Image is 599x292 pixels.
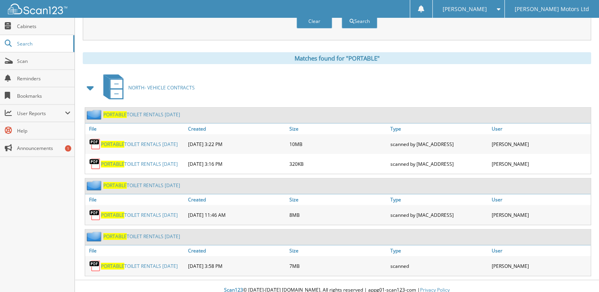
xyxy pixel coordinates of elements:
a: PORTABLETOILET RENTALS [DATE] [103,182,180,189]
a: Type [388,194,489,205]
span: [PERSON_NAME] Motors Ltd [515,7,589,11]
img: PDF.png [89,209,101,221]
div: [DATE] 11:46 AM [186,207,287,223]
a: Type [388,123,489,134]
a: PORTABLETOILET RENTALS [DATE] [103,111,180,118]
div: scanned [388,258,489,274]
span: [PERSON_NAME] [443,7,487,11]
span: PORTABLE [101,161,124,167]
img: scan123-logo-white.svg [8,4,67,14]
span: User Reports [17,110,65,117]
a: Created [186,245,287,256]
iframe: Chat Widget [559,254,599,292]
img: PDF.png [89,260,101,272]
a: PORTABLETOILET RENTALS [DATE] [101,141,178,148]
div: scanned by [MAC_ADDRESS] [388,156,489,172]
span: PORTABLE [103,233,127,240]
a: Size [287,123,388,134]
a: File [85,194,186,205]
a: Size [287,194,388,205]
div: 8MB [287,207,388,223]
img: PDF.png [89,138,101,150]
a: File [85,123,186,134]
span: PORTABLE [103,182,127,189]
span: Cabinets [17,23,70,30]
button: Clear [297,14,332,28]
div: scanned by [MAC_ADDRESS] [388,136,489,152]
span: Scan [17,58,70,64]
a: PORTABLETOILET RENTALS [DATE] [101,161,178,167]
div: [PERSON_NAME] [490,156,591,172]
img: folder2.png [87,110,103,119]
div: 10MB [287,136,388,152]
span: NORTH- VEHICLE CONTRACTS [128,84,195,91]
span: Help [17,127,70,134]
div: [PERSON_NAME] [490,136,591,152]
a: PORTABLETOILET RENTALS [DATE] [101,212,178,218]
a: Type [388,245,489,256]
a: User [490,245,591,256]
button: Search [342,14,377,28]
a: PORTABLETOILET RENTALS [DATE] [101,263,178,269]
div: [DATE] 3:16 PM [186,156,287,172]
span: Search [17,40,69,47]
span: PORTABLE [101,141,124,148]
div: 7MB [287,258,388,274]
img: folder2.png [87,180,103,190]
span: Bookmarks [17,93,70,99]
span: PORTABLE [101,263,124,269]
a: Created [186,194,287,205]
a: User [490,123,591,134]
div: [DATE] 3:22 PM [186,136,287,152]
div: [DATE] 3:58 PM [186,258,287,274]
a: PORTABLETOILET RENTALS [DATE] [103,233,180,240]
div: [PERSON_NAME] [490,258,591,274]
a: User [490,194,591,205]
div: [PERSON_NAME] [490,207,591,223]
div: Matches found for "PORTABLE" [83,52,591,64]
span: PORTABLE [101,212,124,218]
div: scanned by [MAC_ADDRESS] [388,207,489,223]
div: 320KB [287,156,388,172]
span: Announcements [17,145,70,152]
img: folder2.png [87,231,103,241]
span: Reminders [17,75,70,82]
a: File [85,245,186,256]
img: PDF.png [89,158,101,170]
span: PORTABLE [103,111,127,118]
a: Size [287,245,388,256]
a: Created [186,123,287,134]
a: NORTH- VEHICLE CONTRACTS [99,72,195,103]
div: 1 [65,145,71,152]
